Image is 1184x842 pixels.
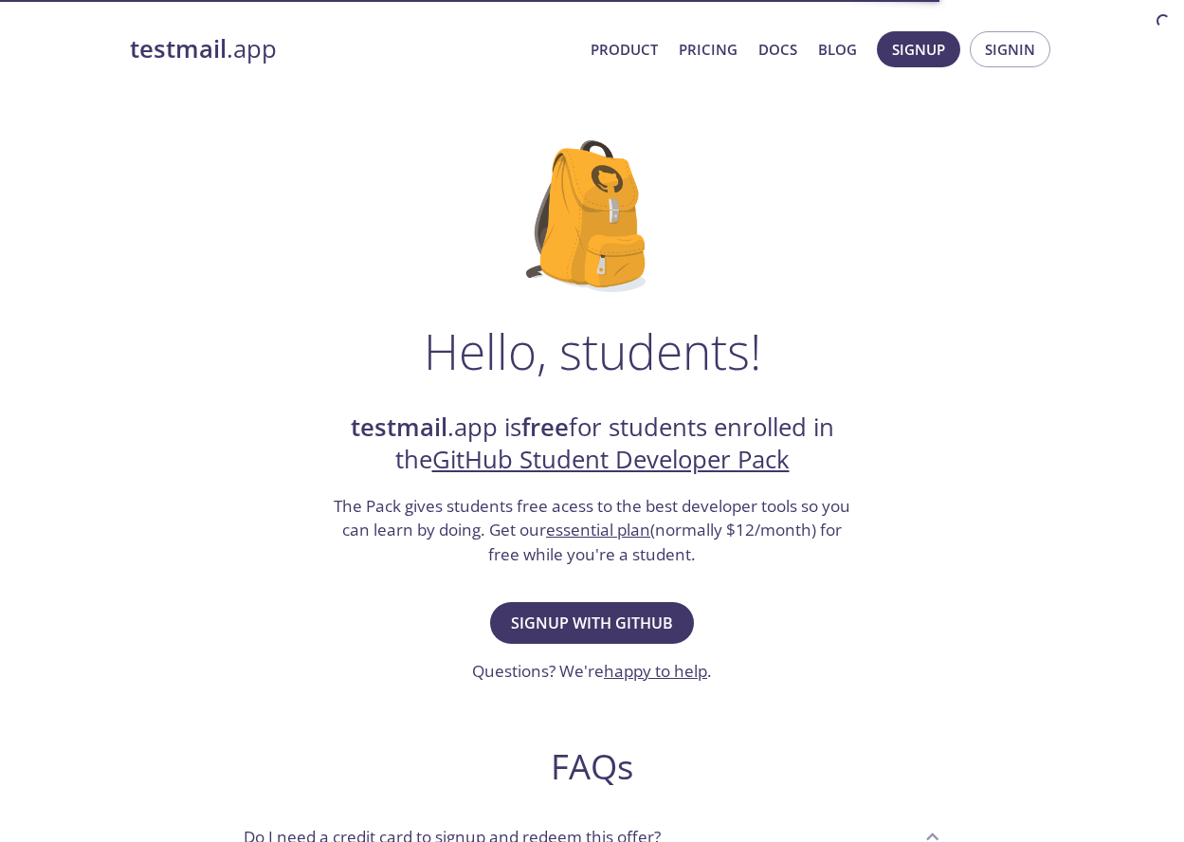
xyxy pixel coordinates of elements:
img: github-student-backpack.png [526,140,658,292]
a: happy to help [604,660,707,682]
button: Signup [877,31,960,67]
h2: .app is for students enrolled in the [332,412,853,477]
a: testmail.app [130,33,575,65]
h1: Hello, students! [424,322,761,379]
a: GitHub Student Developer Pack [432,443,790,476]
a: Docs [758,37,797,62]
strong: testmail [130,32,227,65]
h3: Questions? We're . [472,659,712,684]
strong: free [521,411,569,444]
a: Product [591,37,658,62]
span: Signin [985,37,1035,62]
a: Pricing [679,37,738,62]
h2: FAQs [228,745,956,788]
button: Signup with GitHub [490,602,694,644]
h3: The Pack gives students free acess to the best developer tools so you can learn by doing. Get our... [332,494,853,567]
a: essential plan [546,519,650,540]
a: Blog [818,37,857,62]
strong: testmail [351,411,447,444]
span: Signup [892,37,945,62]
button: Signin [970,31,1050,67]
span: Signup with GitHub [511,610,673,636]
